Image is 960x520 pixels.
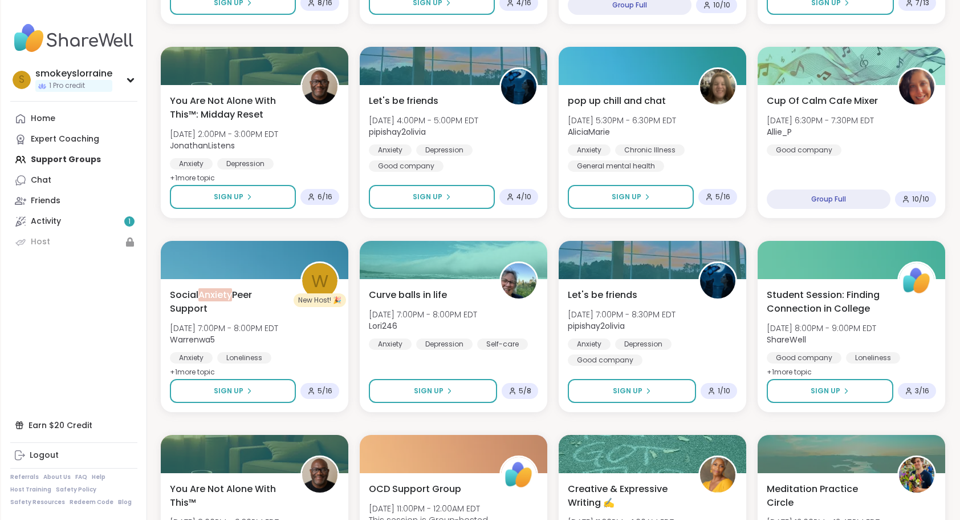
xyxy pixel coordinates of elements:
[10,473,39,481] a: Referrals
[31,134,99,145] div: Expert Coaching
[43,473,71,481] a: About Us
[369,115,478,126] span: [DATE] 4:00PM - 5:00PM EDT
[899,69,934,104] img: Allie_P
[516,192,531,201] span: 4 / 10
[369,379,497,403] button: Sign Up
[118,498,132,506] a: Blog
[170,94,288,122] span: You Are Not Alone With This™: Midday Reset
[10,486,51,494] a: Host Training
[302,457,337,493] img: JonathanListens
[35,67,112,80] div: smokeyslorraine
[912,195,929,204] span: 10 / 10
[70,498,113,506] a: Redeem Code
[767,115,874,126] span: [DATE] 6:30PM - 7:30PM EDT
[302,69,337,104] img: JonathanListens
[700,263,735,299] img: pipishay2olivia
[416,144,473,156] div: Depression
[10,18,137,58] img: ShareWell Nav Logo
[767,144,841,156] div: Good company
[568,320,625,332] b: pipishay2olivia
[214,386,243,396] span: Sign Up
[414,386,444,396] span: Sign Up
[767,323,876,334] span: [DATE] 8:00PM - 9:00PM EDT
[568,309,676,320] span: [DATE] 7:00PM - 8:30PM EDT
[501,263,536,299] img: Lori246
[615,338,672,350] div: Depression
[568,185,694,209] button: Sign Up
[19,72,25,87] span: s
[718,386,730,396] span: 1 / 10
[10,211,137,232] a: Activity1
[56,486,96,494] a: Safety Policy
[369,160,444,172] div: Good company
[170,323,278,334] span: [DATE] 7:00PM - 8:00PM EDT
[811,386,840,396] span: Sign Up
[767,352,841,364] div: Good company
[170,288,288,316] span: Social Peer Support
[915,386,929,396] span: 3 / 16
[217,352,271,364] div: Loneliness
[92,473,105,481] a: Help
[369,126,426,138] b: pipishay2olivia
[767,94,878,108] span: Cup Of Calm Cafe Mixer
[170,185,296,209] button: Sign Up
[31,236,50,248] div: Host
[170,352,213,364] div: Anxiety
[217,158,274,170] div: Depression
[369,288,447,302] span: Curve balls in life
[568,482,686,510] span: Creative & Expressive Writing ✍️
[501,457,536,493] img: ShareWell
[198,288,232,301] span: Anxiety
[767,334,806,345] b: ShareWell
[10,170,137,191] a: Chat
[170,482,288,510] span: You Are Not Alone With This™
[170,128,278,140] span: [DATE] 2:00PM - 3:00PM EDT
[613,386,642,396] span: Sign Up
[369,144,412,156] div: Anxiety
[170,140,235,151] b: JonathanListens
[700,69,735,104] img: AliciaMarie
[568,126,610,138] b: AliciaMarie
[31,113,55,124] div: Home
[568,379,696,403] button: Sign Up
[615,144,685,156] div: Chronic Illness
[612,192,641,202] span: Sign Up
[846,352,900,364] div: Loneliness
[568,160,664,172] div: General mental health
[416,338,473,350] div: Depression
[568,94,666,108] span: pop up chill and chat
[170,379,296,403] button: Sign Up
[10,191,137,211] a: Friends
[318,192,332,201] span: 6 / 16
[568,338,611,350] div: Anxiety
[10,498,65,506] a: Safety Resources
[31,195,60,207] div: Friends
[767,288,885,316] span: Student Session: Finding Connection in College
[568,144,611,156] div: Anxiety
[31,216,61,227] div: Activity
[170,334,215,345] b: Warrenwa5
[899,263,934,299] img: ShareWell
[369,338,412,350] div: Anxiety
[369,503,488,514] span: [DATE] 11:00PM - 12:00AM EDT
[128,217,131,227] span: 1
[294,293,346,307] div: New Host! 🎉
[767,482,885,510] span: Meditation Practice Circle
[10,445,137,466] a: Logout
[318,386,332,396] span: 5 / 16
[10,108,137,129] a: Home
[767,126,792,138] b: Allie_P
[10,415,137,436] div: Earn $20 Credit
[49,81,85,91] span: 1 Pro credit
[369,185,495,209] button: Sign Up
[519,386,531,396] span: 5 / 8
[715,192,730,201] span: 5 / 16
[369,94,438,108] span: Let's be friends
[568,288,637,302] span: Let's be friends
[170,158,213,170] div: Anxiety
[899,457,934,493] img: Nicholas
[413,192,442,202] span: Sign Up
[31,175,51,186] div: Chat
[700,457,735,493] img: Rebirth4Love
[369,482,461,496] span: OCD Support Group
